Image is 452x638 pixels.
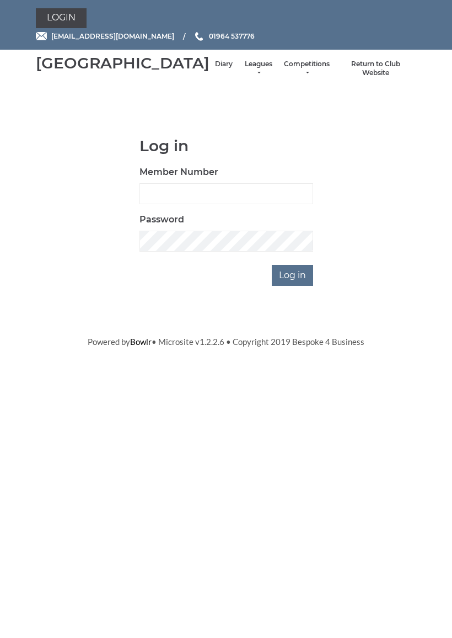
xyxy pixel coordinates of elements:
a: Email [EMAIL_ADDRESS][DOMAIN_NAME] [36,31,174,41]
a: Leagues [244,60,273,78]
a: Login [36,8,87,28]
a: Phone us 01964 537776 [193,31,255,41]
div: [GEOGRAPHIC_DATA] [36,55,209,72]
a: Bowlr [130,337,152,347]
img: Phone us [195,32,203,41]
h1: Log in [139,137,313,155]
a: Diary [215,60,233,69]
label: Member Number [139,166,218,179]
span: Powered by • Microsite v1.2.2.6 • Copyright 2019 Bespoke 4 Business [88,337,364,347]
a: Return to Club Website [341,60,411,78]
label: Password [139,213,184,226]
span: [EMAIL_ADDRESS][DOMAIN_NAME] [51,32,174,40]
a: Competitions [284,60,330,78]
img: Email [36,32,47,40]
span: 01964 537776 [209,32,255,40]
input: Log in [272,265,313,286]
